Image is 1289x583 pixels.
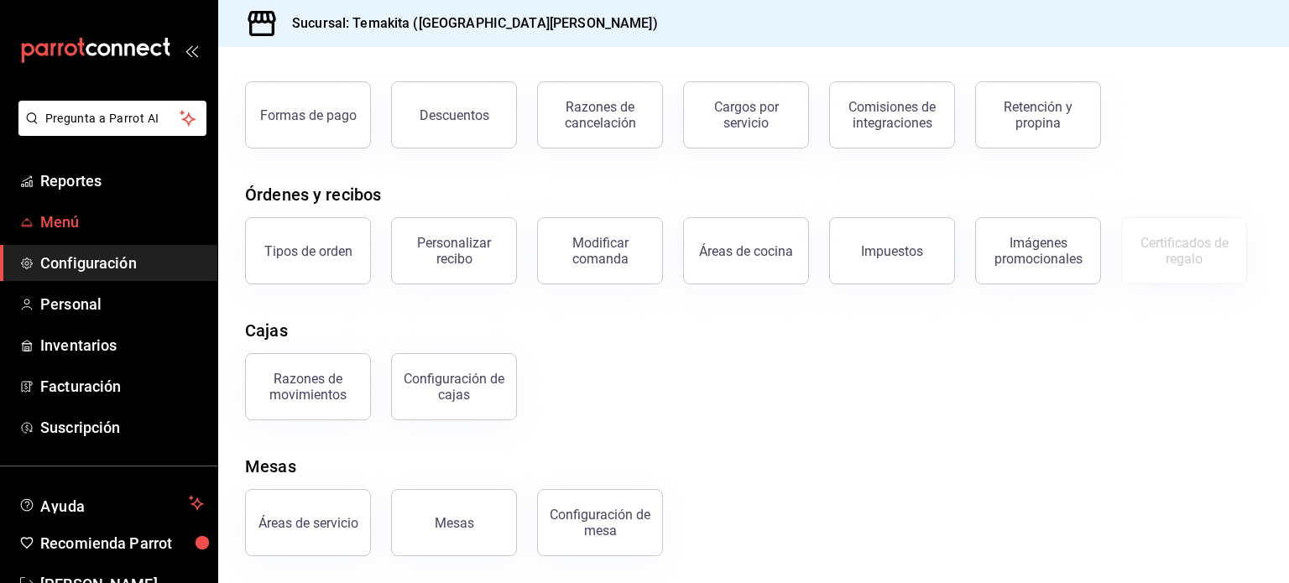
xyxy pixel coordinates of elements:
[245,318,288,343] div: Cajas
[40,211,204,233] span: Menú
[12,122,206,139] a: Pregunta a Parrot AI
[185,44,198,57] button: open_drawer_menu
[1132,235,1236,267] div: Certificados de regalo
[435,515,474,531] div: Mesas
[260,107,357,123] div: Formas de pago
[1121,217,1247,284] button: Certificados de regalo
[683,81,809,148] button: Cargos por servicio
[548,99,652,131] div: Razones de cancelación
[245,182,381,207] div: Órdenes y recibos
[829,217,955,284] button: Impuestos
[537,489,663,556] button: Configuración de mesa
[402,235,506,267] div: Personalizar recibo
[40,532,204,554] span: Recomienda Parrot
[245,353,371,420] button: Razones de movimientos
[986,235,1090,267] div: Imágenes promocionales
[40,493,182,513] span: Ayuda
[975,81,1101,148] button: Retención y propina
[245,217,371,284] button: Tipos de orden
[391,489,517,556] button: Mesas
[245,81,371,148] button: Formas de pago
[18,101,206,136] button: Pregunta a Parrot AI
[391,217,517,284] button: Personalizar recibo
[420,107,489,123] div: Descuentos
[245,489,371,556] button: Áreas de servicio
[40,252,204,274] span: Configuración
[537,81,663,148] button: Razones de cancelación
[840,99,944,131] div: Comisiones de integraciones
[258,515,358,531] div: Áreas de servicio
[40,375,204,398] span: Facturación
[402,371,506,403] div: Configuración de cajas
[699,243,793,259] div: Áreas de cocina
[245,454,296,479] div: Mesas
[391,81,517,148] button: Descuentos
[694,99,798,131] div: Cargos por servicio
[40,293,204,315] span: Personal
[537,217,663,284] button: Modificar comanda
[975,217,1101,284] button: Imágenes promocionales
[548,235,652,267] div: Modificar comanda
[40,169,204,192] span: Reportes
[264,243,352,259] div: Tipos de orden
[279,13,658,34] h3: Sucursal: Temakita ([GEOGRAPHIC_DATA][PERSON_NAME])
[256,371,360,403] div: Razones de movimientos
[40,416,204,439] span: Suscripción
[683,217,809,284] button: Áreas de cocina
[45,110,180,128] span: Pregunta a Parrot AI
[861,243,923,259] div: Impuestos
[40,334,204,357] span: Inventarios
[391,353,517,420] button: Configuración de cajas
[986,99,1090,131] div: Retención y propina
[829,81,955,148] button: Comisiones de integraciones
[548,507,652,539] div: Configuración de mesa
